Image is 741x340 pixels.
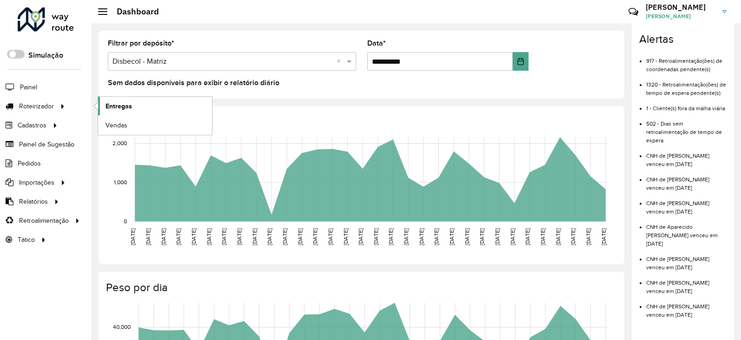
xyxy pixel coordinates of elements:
text: 40,000 [113,324,131,330]
label: Sem dados disponíveis para exibir o relatório diário [108,77,279,88]
text: [DATE] [175,228,181,245]
h4: Alertas [639,33,727,46]
span: Painel [20,82,37,92]
text: [DATE] [327,228,333,245]
span: Importações [19,178,54,187]
text: [DATE] [191,228,197,245]
li: CNH de Aparecido [PERSON_NAME] venceu em [DATE] [646,216,727,248]
text: [DATE] [585,228,591,245]
li: CNH de [PERSON_NAME] venceu em [DATE] [646,192,727,216]
text: [DATE] [357,228,364,245]
span: [PERSON_NAME] [646,12,715,20]
span: Cadastros [18,120,46,130]
text: 1,000 [114,179,127,185]
text: [DATE] [433,228,439,245]
text: [DATE] [388,228,394,245]
text: [DATE] [449,228,455,245]
li: CNH de [PERSON_NAME] venceu em [DATE] [646,168,727,192]
text: [DATE] [373,228,379,245]
span: Clear all [337,56,344,67]
li: CNH de [PERSON_NAME] venceu em [DATE] [646,248,727,272]
text: [DATE] [524,228,530,245]
a: Entregas [98,97,212,115]
h3: [PERSON_NAME] [646,3,715,12]
span: Painel de Sugestão [19,140,74,149]
h2: Dashboard [107,7,159,17]
text: 2,000 [112,140,127,146]
text: [DATE] [145,228,151,245]
li: CNH de [PERSON_NAME] venceu em [DATE] [646,272,727,295]
label: Filtrar por depósito [108,38,174,49]
span: Vendas [106,120,127,130]
div: Críticas? Dúvidas? Elogios? Sugestões? Entre em contato conosco! [517,3,615,28]
span: Retroalimentação [19,216,69,226]
text: [DATE] [251,228,258,245]
text: 0 [124,218,127,224]
h4: Capacidade por dia [106,115,615,129]
text: [DATE] [555,228,561,245]
text: [DATE] [206,228,212,245]
text: [DATE] [160,228,166,245]
a: Vendas [98,116,212,134]
text: [DATE] [601,228,607,245]
text: [DATE] [312,228,318,245]
text: [DATE] [343,228,349,245]
text: [DATE] [297,228,303,245]
text: [DATE] [221,228,227,245]
text: [DATE] [479,228,485,245]
h4: Peso por dia [106,281,615,294]
label: Data [367,38,386,49]
text: [DATE] [494,228,500,245]
text: [DATE] [282,228,288,245]
span: Tático [18,235,35,245]
text: [DATE] [403,228,409,245]
text: [DATE] [509,228,516,245]
span: Roteirizador [19,101,54,111]
span: Pedidos [18,159,41,168]
text: [DATE] [418,228,424,245]
span: Relatórios [19,197,48,207]
text: [DATE] [570,228,576,245]
label: Simulação [28,50,63,61]
button: Choose Date [513,52,529,71]
a: Contato Rápido [623,2,643,22]
text: [DATE] [540,228,546,245]
span: Entregas [106,101,132,111]
li: CNH de [PERSON_NAME] venceu em [DATE] [646,145,727,168]
li: 1320 - Retroalimentação(ões) de tempo de espera pendente(s) [646,73,727,97]
li: 1 - Cliente(s) fora da malha viária [646,97,727,113]
text: [DATE] [464,228,470,245]
text: [DATE] [266,228,272,245]
li: CNH de [PERSON_NAME] venceu em [DATE] [646,295,727,319]
li: 502 - Dias sem retroalimentação de tempo de espera [646,113,727,145]
li: 917 - Retroalimentação(ões) de coordenadas pendente(s) [646,50,727,73]
text: [DATE] [236,228,242,245]
text: [DATE] [130,228,136,245]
